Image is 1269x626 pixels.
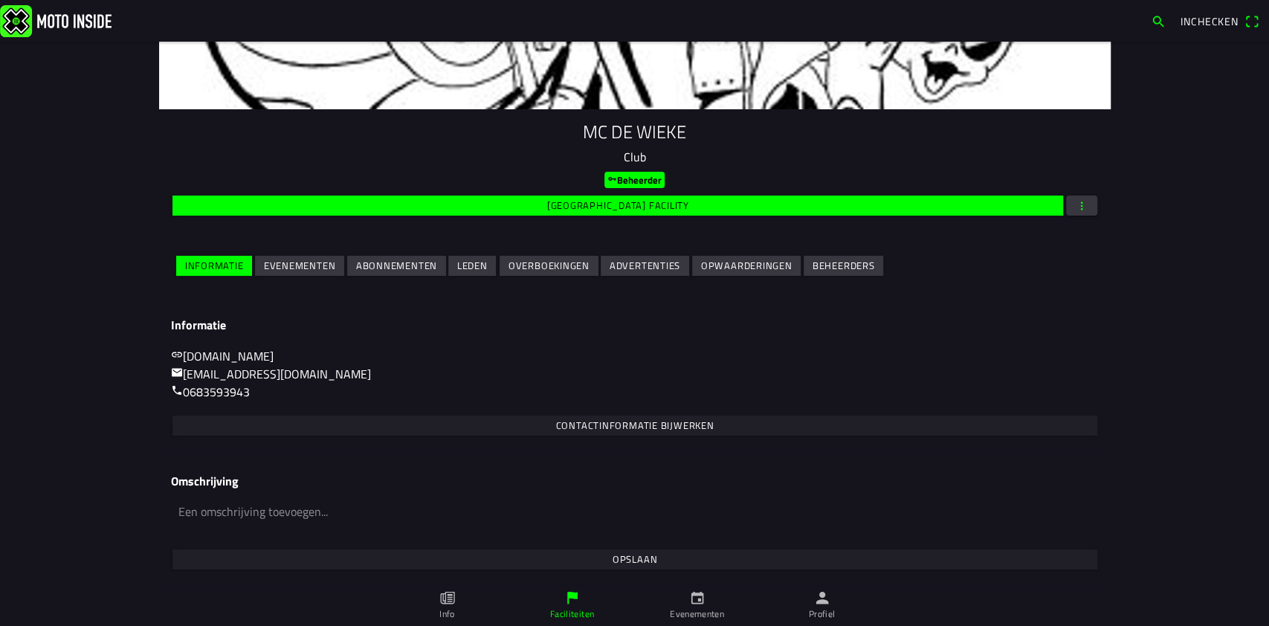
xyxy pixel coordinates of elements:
h3: Informatie [171,318,1099,332]
a: link[DOMAIN_NAME] [171,347,274,365]
a: Incheckenqr scanner [1173,8,1266,33]
ion-button: Leden [448,256,496,276]
a: search [1143,8,1173,33]
ion-icon: mail [171,367,183,378]
ion-badge: Beheerder [604,172,665,188]
h1: MC DE WIEKE [171,121,1099,143]
ion-button: Abonnementen [347,256,446,276]
a: call0683593943 [171,383,250,401]
h3: Omschrijving [171,474,1099,488]
p: Club [171,148,1099,166]
ion-icon: link [171,349,183,361]
ion-icon: key [607,174,617,184]
ion-label: Profiel [809,607,836,621]
ion-button: Advertenties [601,256,689,276]
ion-button: Evenementen [255,256,344,276]
ion-icon: flag [564,590,581,606]
ion-button: Informatie [176,256,252,276]
ion-icon: paper [439,590,456,606]
a: mail[EMAIL_ADDRESS][DOMAIN_NAME] [171,365,371,383]
ion-button: [GEOGRAPHIC_DATA] facility [172,196,1063,216]
ion-label: Info [439,607,454,621]
ion-icon: calendar [689,590,705,606]
ion-button: Overboekingen [500,256,598,276]
ion-button: Contactinformatie bijwerken [172,416,1097,436]
ion-button: Opwaarderingen [692,256,801,276]
ion-button: Beheerders [804,256,883,276]
span: Inchecken [1181,13,1239,29]
ion-icon: call [171,384,183,396]
ion-label: Faciliteiten [550,607,594,621]
ion-button: Opslaan [172,549,1097,569]
ion-icon: person [814,590,830,606]
ion-label: Evenementen [670,607,724,621]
